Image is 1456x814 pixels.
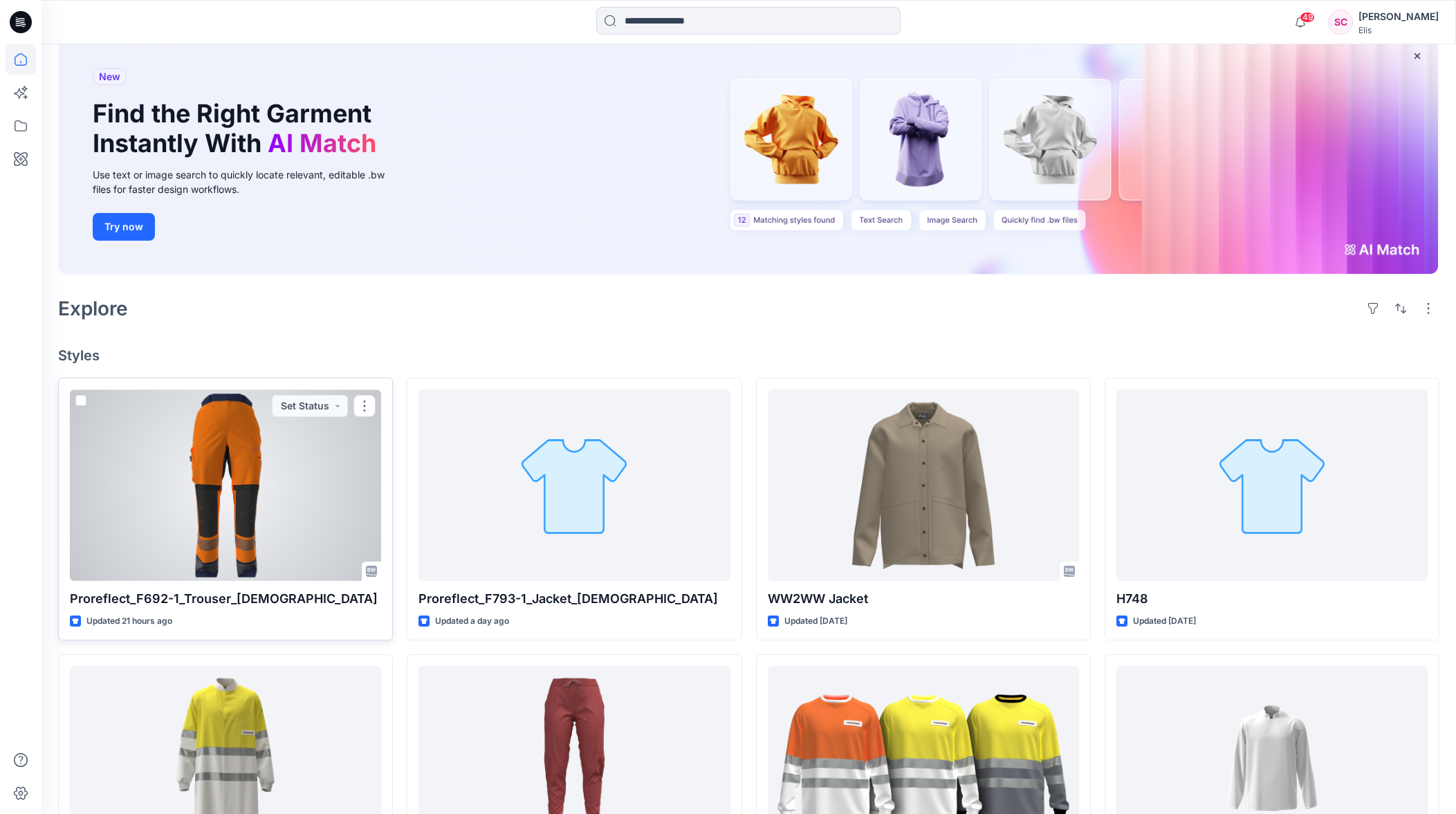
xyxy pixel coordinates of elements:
[1358,8,1439,25] div: [PERSON_NAME]
[1116,389,1428,581] a: H748
[93,99,383,158] h1: Find the Right Garment Instantly With
[1300,12,1315,23] span: 49
[1358,25,1439,35] div: Elis
[70,589,381,609] p: Proreflect_F692-1_Trouser_[DEMOGRAPHIC_DATA]
[418,389,730,581] a: Proreflect_F793-1_Jacket_Ladies
[418,589,730,609] p: Proreflect_F793-1_Jacket_[DEMOGRAPHIC_DATA]
[86,614,172,629] p: Updated 21 hours ago
[1133,614,1196,629] p: Updated [DATE]
[93,167,404,196] div: Use text or image search to quickly locate relevant, editable .bw files for faster design workflows.
[58,347,1439,364] h4: Styles
[99,68,120,85] span: New
[58,297,128,320] h2: Explore
[1116,589,1428,609] p: H748
[768,589,1079,609] p: WW2WW Jacket
[70,389,381,581] a: Proreflect_F692-1_Trouser_Ladies
[784,614,847,629] p: Updated [DATE]
[435,614,509,629] p: Updated a day ago
[1328,10,1353,35] div: SC
[93,213,155,241] button: Try now
[768,389,1079,581] a: WW2WW Jacket
[268,128,376,158] span: AI Match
